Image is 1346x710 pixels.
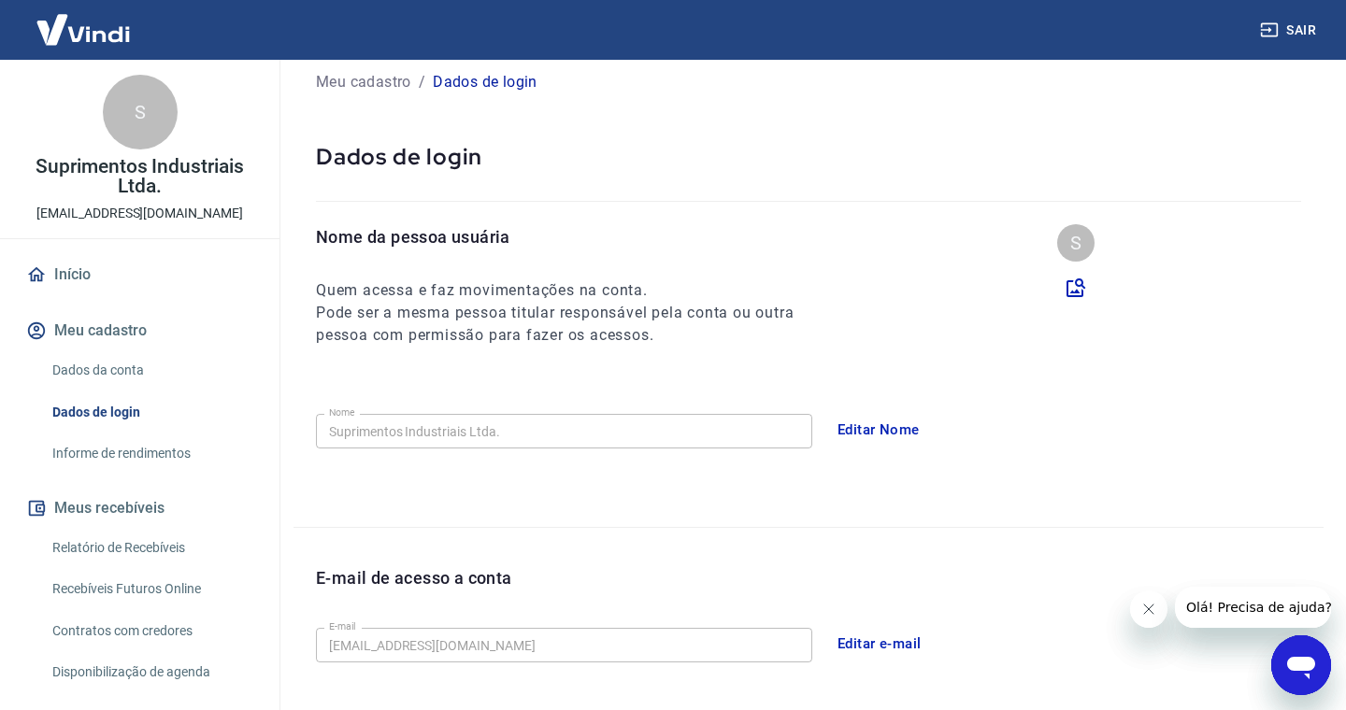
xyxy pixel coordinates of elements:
[316,224,828,249] p: Nome da pessoa usuária
[329,405,355,419] label: Nome
[45,351,257,390] a: Dados da conta
[316,565,512,590] p: E-mail de acesso a conta
[827,410,930,449] button: Editar Nome
[1057,224,1095,262] div: S
[316,279,828,302] h6: Quem acessa e faz movimentações na conta.
[103,75,178,149] div: S
[419,71,425,93] p: /
[15,157,265,196] p: Suprimentos Industriais Ltda.
[1271,635,1331,695] iframe: Botão para abrir a janela de mensagens
[45,529,257,567] a: Relatório de Recebíveis
[22,1,144,58] img: Vindi
[22,488,257,529] button: Meus recebíveis
[316,142,1301,171] p: Dados de login
[1256,13,1324,48] button: Sair
[433,71,537,93] p: Dados de login
[36,204,243,223] p: [EMAIL_ADDRESS][DOMAIN_NAME]
[1130,590,1167,628] iframe: Fechar mensagem
[827,624,932,663] button: Editar e-mail
[316,302,828,347] h6: Pode ser a mesma pessoa titular responsável pela conta ou outra pessoa com permissão para fazer o...
[45,570,257,608] a: Recebíveis Futuros Online
[45,653,257,691] a: Disponibilização de agenda
[316,71,411,93] p: Meu cadastro
[22,254,257,295] a: Início
[45,393,257,432] a: Dados de login
[45,612,257,650] a: Contratos com credores
[11,13,157,28] span: Olá! Precisa de ajuda?
[45,434,257,473] a: Informe de rendimentos
[329,619,355,633] label: E-mail
[22,310,257,351] button: Meu cadastro
[1175,587,1331,628] iframe: Mensagem da empresa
